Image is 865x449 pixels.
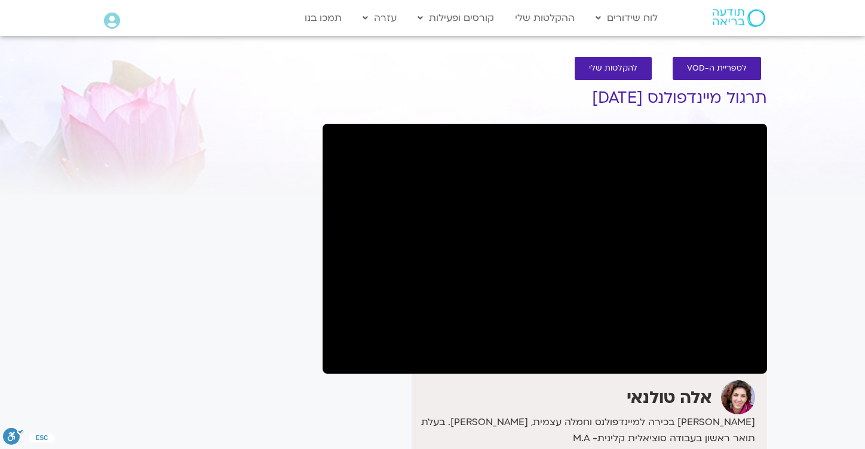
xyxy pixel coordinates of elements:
img: תודעה בריאה [713,9,765,27]
a: לספריית ה-VOD [673,57,761,80]
strong: אלה טולנאי [627,386,712,409]
span: להקלטות שלי [589,64,637,73]
a: לוח שידורים [590,7,664,29]
a: להקלטות שלי [575,57,652,80]
span: לספריית ה-VOD [687,64,747,73]
a: תמכו בנו [299,7,348,29]
a: עזרה [357,7,403,29]
a: ההקלטות שלי [509,7,581,29]
h1: תרגול מיינדפולנס [DATE] [323,89,767,107]
a: קורסים ופעילות [412,7,500,29]
img: אלה טולנאי [721,380,755,414]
